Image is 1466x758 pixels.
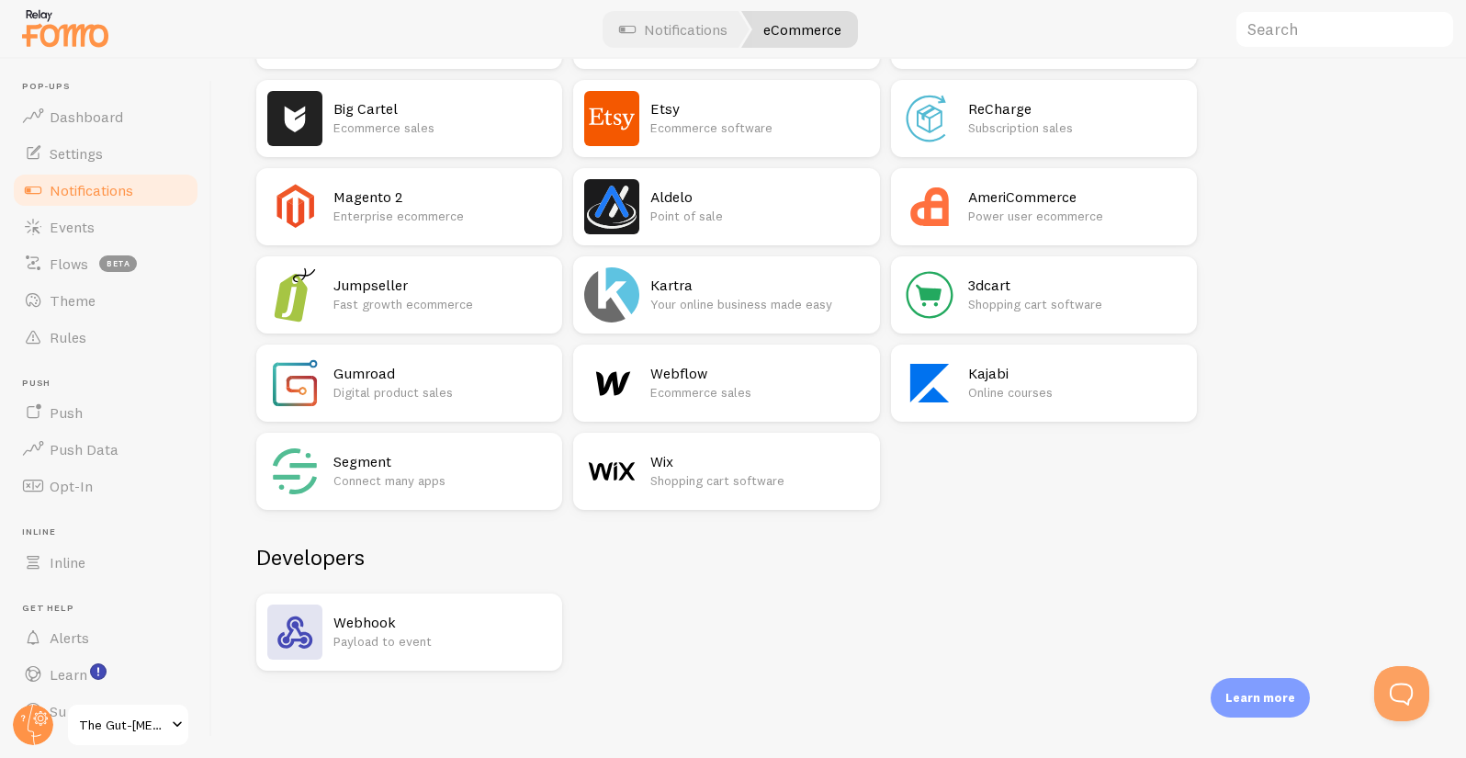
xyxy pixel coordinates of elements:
[267,179,322,234] img: Magento 2
[333,187,551,207] h2: Magento 2
[333,383,551,402] p: Digital product sales
[902,179,957,234] img: AmeriCommerce
[11,319,200,356] a: Rules
[650,383,868,402] p: Ecommerce sales
[267,356,322,411] img: Gumroad
[11,394,200,431] a: Push
[22,526,200,538] span: Inline
[50,628,89,647] span: Alerts
[650,452,868,471] h2: Wix
[50,107,123,126] span: Dashboard
[11,245,200,282] a: Flows beta
[650,471,868,490] p: Shopping cart software
[584,91,639,146] img: Etsy
[50,218,95,236] span: Events
[1225,689,1295,707] p: Learn more
[584,444,639,499] img: Wix
[333,119,551,137] p: Ecommerce sales
[50,291,96,310] span: Theme
[267,91,322,146] img: Big Cartel
[584,267,639,322] img: Kartra
[902,267,957,322] img: 3dcart
[11,172,200,209] a: Notifications
[968,383,1186,402] p: Online courses
[650,364,868,383] h2: Webflow
[968,364,1186,383] h2: Kajabi
[79,714,166,736] span: The Gut-[MEDICAL_DATA] Solution
[902,91,957,146] img: ReCharge
[11,135,200,172] a: Settings
[650,276,868,295] h2: Kartra
[22,81,200,93] span: Pop-ups
[50,665,87,684] span: Learn
[902,356,957,411] img: Kajabi
[50,702,104,720] span: Support
[99,255,137,272] span: beta
[50,144,103,163] span: Settings
[11,693,200,730] a: Support
[267,267,322,322] img: Jumpseller
[968,99,1186,119] h2: ReCharge
[11,98,200,135] a: Dashboard
[11,209,200,245] a: Events
[267,605,322,660] img: Webhook
[650,99,868,119] h2: Etsy
[11,431,200,468] a: Push Data
[333,452,551,471] h2: Segment
[11,544,200,581] a: Inline
[968,119,1186,137] p: Subscription sales
[333,207,551,225] p: Enterprise ecommerce
[650,187,868,207] h2: Aldelo
[333,613,551,632] h2: Webhook
[11,468,200,504] a: Opt-In
[50,440,118,458] span: Push Data
[1374,666,1429,721] iframe: Help Scout Beacon - Open
[650,119,868,137] p: Ecommerce software
[22,378,200,390] span: Push
[333,364,551,383] h2: Gumroad
[584,179,639,234] img: Aldelo
[19,5,111,51] img: fomo-relay-logo-orange.svg
[50,255,88,273] span: Flows
[968,207,1186,225] p: Power user ecommerce
[584,356,639,411] img: Webflow
[50,403,83,422] span: Push
[333,276,551,295] h2: Jumpseller
[333,471,551,490] p: Connect many apps
[22,603,200,615] span: Get Help
[333,295,551,313] p: Fast growth ecommerce
[968,295,1186,313] p: Shopping cart software
[50,553,85,571] span: Inline
[11,282,200,319] a: Theme
[267,444,322,499] img: Segment
[650,207,868,225] p: Point of sale
[66,703,190,747] a: The Gut-[MEDICAL_DATA] Solution
[50,328,86,346] span: Rules
[968,276,1186,295] h2: 3dcart
[256,543,1197,571] h2: Developers
[11,656,200,693] a: Learn
[1211,678,1310,718] div: Learn more
[11,619,200,656] a: Alerts
[333,99,551,119] h2: Big Cartel
[968,187,1186,207] h2: AmeriCommerce
[50,181,133,199] span: Notifications
[50,477,93,495] span: Opt-In
[333,632,551,651] p: Payload to event
[650,295,868,313] p: Your online business made easy
[90,663,107,680] svg: <p>Watch New Feature Tutorials!</p>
